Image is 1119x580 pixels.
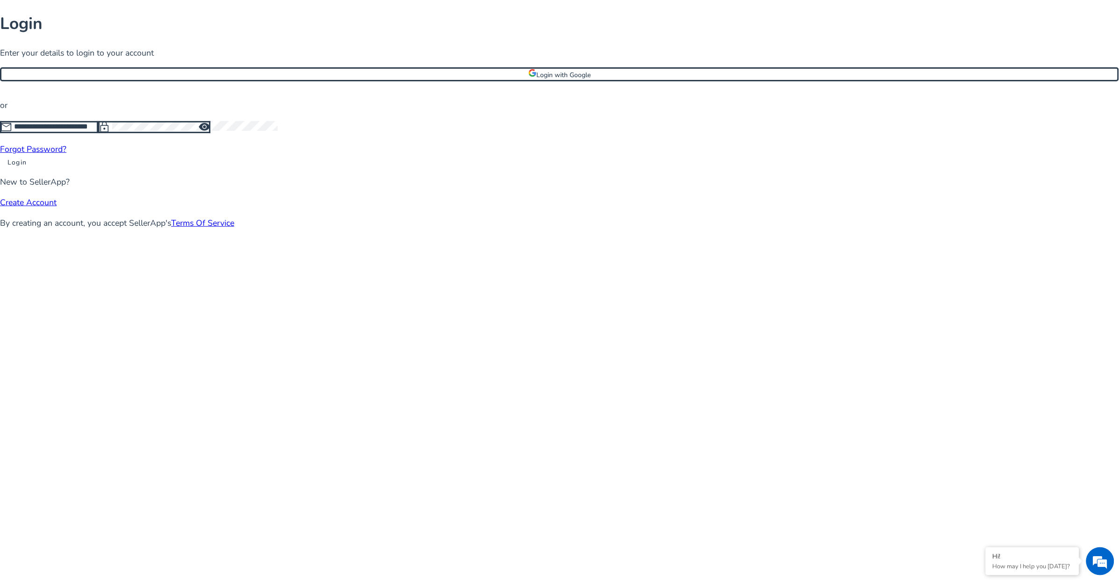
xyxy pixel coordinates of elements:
div: Hi! [993,552,1072,561]
a: Terms Of Service [171,217,234,229]
span: visibility [198,121,210,133]
span: Login [7,158,27,167]
span: lock [98,121,110,133]
img: google-logo.svg [528,69,537,77]
p: How may I help you today? [993,562,1072,571]
span: Login with Google [537,71,591,79]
